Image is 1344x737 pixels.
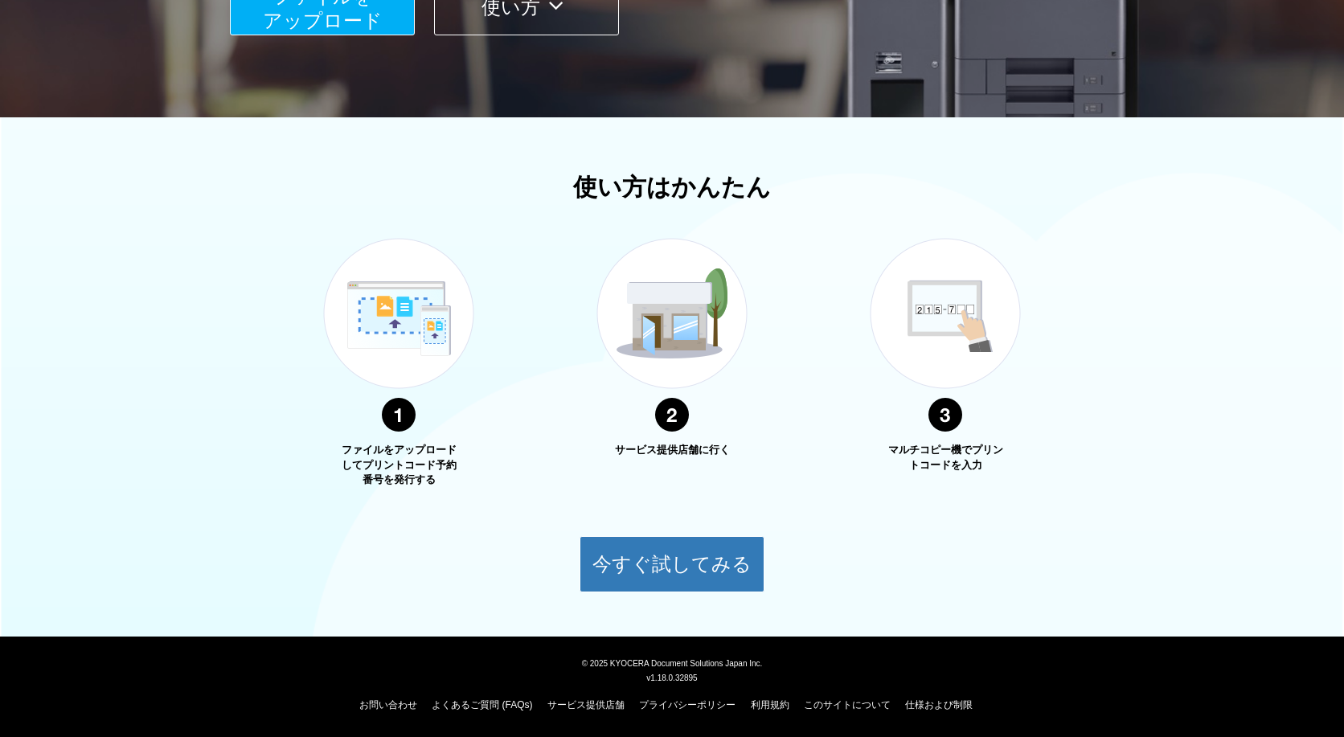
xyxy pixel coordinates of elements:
span: © 2025 KYOCERA Document Solutions Japan Inc. [582,657,763,668]
a: 利用規約 [751,699,789,710]
p: マルチコピー機でプリントコードを入力 [885,443,1006,473]
button: 今すぐ試してみる [580,536,764,592]
p: ファイルをアップロードしてプリントコード予約番号を発行する [338,443,459,488]
a: このサイトについて [804,699,891,710]
a: 仕様および制限 [905,699,973,710]
a: プライバシーポリシー [639,699,736,710]
a: お問い合わせ [359,699,417,710]
p: サービス提供店舗に行く [612,443,732,458]
a: よくあるご質問 (FAQs) [432,699,532,710]
a: サービス提供店舗 [547,699,625,710]
span: v1.18.0.32895 [646,673,697,682]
